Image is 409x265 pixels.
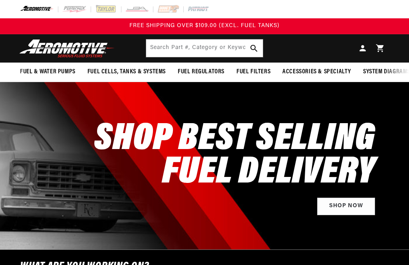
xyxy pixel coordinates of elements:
[87,68,166,76] span: Fuel Cells, Tanks & Systems
[178,68,224,76] span: Fuel Regulators
[129,23,280,29] span: FREE SHIPPING OVER $109.00 (EXCL. FUEL TANKS)
[81,63,172,81] summary: Fuel Cells, Tanks & Systems
[236,68,270,76] span: Fuel Filters
[172,63,230,81] summary: Fuel Regulators
[17,39,117,58] img: Aeromotive
[276,63,357,81] summary: Accessories & Specialty
[20,68,75,76] span: Fuel & Water Pumps
[94,123,375,190] h2: SHOP BEST SELLING FUEL DELIVERY
[230,63,276,81] summary: Fuel Filters
[146,39,263,57] input: Search by Part Number, Category or Keyword
[14,63,81,81] summary: Fuel & Water Pumps
[282,68,351,76] span: Accessories & Specialty
[317,198,375,216] a: Shop Now
[245,39,263,57] button: search button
